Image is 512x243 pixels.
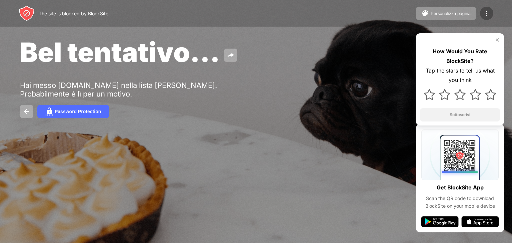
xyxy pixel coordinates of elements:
[461,216,499,227] img: app-store.svg
[420,66,500,85] div: Tap the stars to tell us what you think
[431,11,471,16] div: Personalizza pagina
[420,108,500,122] button: Sottoscrivi
[420,47,500,66] div: How Would You Rate BlockSite?
[421,195,499,210] div: Scan the QR code to download BlockSite on your mobile device
[421,9,429,17] img: pallet.svg
[45,108,53,116] img: password.svg
[483,9,491,17] img: menu-icon.svg
[437,183,484,192] div: Get BlockSite App
[227,51,235,59] img: share.svg
[20,81,226,98] div: Hai messo [DOMAIN_NAME] nella lista [PERSON_NAME]. Probabilmente è lì per un motivo.
[470,89,481,100] img: star.svg
[19,5,35,21] img: header-logo.svg
[23,108,31,116] img: back.svg
[39,11,108,16] div: The site is blocked by BlockSite
[55,109,101,114] div: Password Protection
[416,7,476,20] button: Personalizza pagina
[37,105,109,118] button: Password Protection
[421,216,459,227] img: google-play.svg
[439,89,450,100] img: star.svg
[20,36,220,68] span: Bel tentativo...
[424,89,435,100] img: star.svg
[454,89,466,100] img: star.svg
[485,89,496,100] img: star.svg
[421,129,499,180] img: qrcode.svg
[495,37,500,43] img: rate-us-close.svg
